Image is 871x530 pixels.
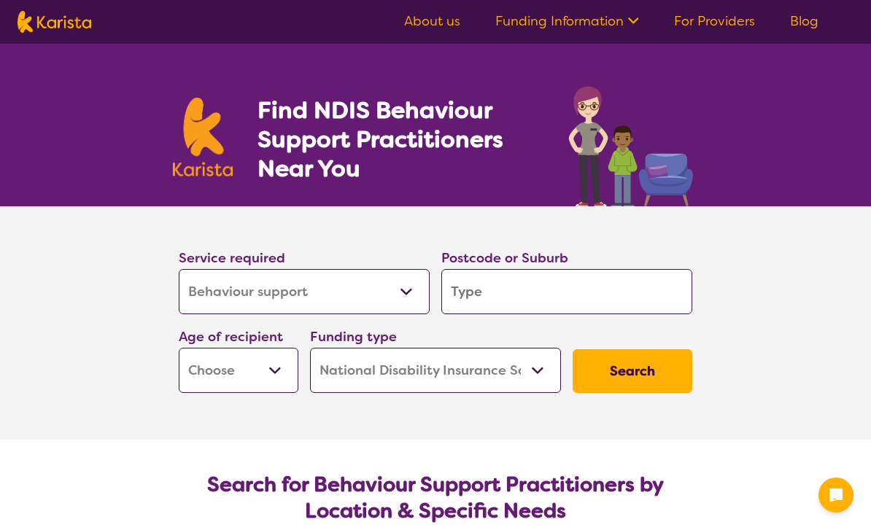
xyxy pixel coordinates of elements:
[404,12,460,30] a: About us
[674,12,755,30] a: For Providers
[441,249,568,267] label: Postcode or Suburb
[258,96,540,183] h1: Find NDIS Behaviour Support Practitioners Near You
[179,249,285,267] label: Service required
[179,328,283,346] label: Age of recipient
[495,12,639,30] a: Funding Information
[173,98,233,176] img: Karista logo
[18,11,91,33] img: Karista logo
[573,349,692,393] button: Search
[565,79,698,206] img: behaviour-support
[790,12,818,30] a: Blog
[441,269,692,314] input: Type
[310,328,397,346] label: Funding type
[190,472,681,524] h2: Search for Behaviour Support Practitioners by Location & Specific Needs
